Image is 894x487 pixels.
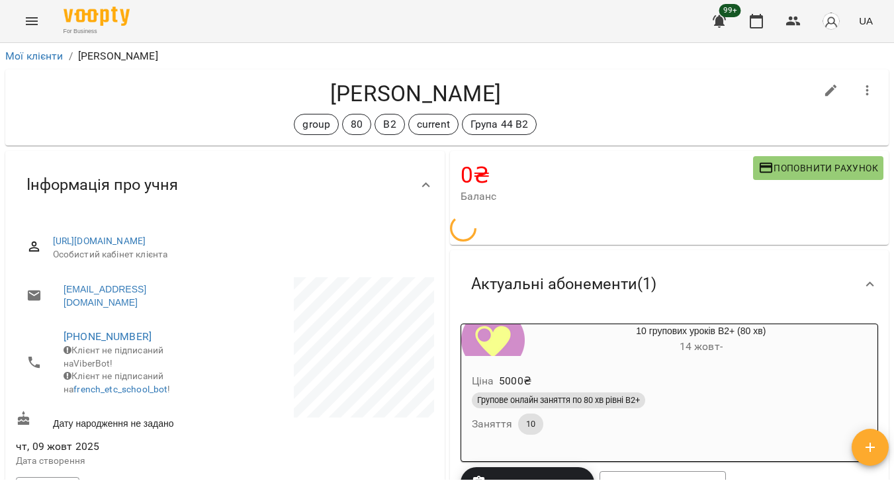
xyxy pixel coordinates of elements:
[64,330,152,343] a: [PHONE_NUMBER]
[822,12,840,30] img: avatar_s.png
[383,116,396,132] p: B2
[64,27,130,36] span: For Business
[462,114,537,135] div: Група 44 В2
[16,455,222,468] p: Дата створення
[499,373,531,389] p: 5000 ₴
[461,324,525,356] div: 10 групових уроків В2+ (80 хв)
[471,274,656,294] span: Актуальні абонементи ( 1 )
[26,175,178,195] span: Інформація про учня
[461,189,753,204] span: Баланс
[753,156,883,180] button: Поповнити рахунок
[64,283,212,309] a: [EMAIL_ADDRESS][DOMAIN_NAME]
[461,161,753,189] h4: 0 ₴
[518,418,543,430] span: 10
[461,324,878,451] button: 10 групових уроків В2+ (80 хв)14 жовт- Ціна5000₴Групове онлайн заняття по 80 хв рівні В2+Заняття10
[16,80,815,107] h4: [PERSON_NAME]
[854,9,878,33] button: UA
[719,4,741,17] span: 99+
[351,116,363,132] p: 80
[16,439,222,455] span: чт, 09 жовт 2025
[525,324,878,356] div: 10 групових уроків В2+ (80 хв)
[408,114,459,135] div: current
[64,345,163,369] span: Клієнт не підписаний на ViberBot!
[78,48,158,64] p: [PERSON_NAME]
[859,14,873,28] span: UA
[64,371,171,394] span: Клієнт не підписаний на !
[5,50,64,62] a: Мої клієнти
[73,384,167,394] a: french_etc_school_bot
[69,48,73,64] li: /
[302,116,330,132] p: group
[342,114,371,135] div: 80
[16,5,48,37] button: Menu
[5,48,889,64] nav: breadcrumb
[472,415,513,433] h6: Заняття
[758,160,878,176] span: Поповнити рахунок
[375,114,404,135] div: B2
[53,248,424,261] span: Особистий кабінет клієнта
[64,7,130,26] img: Voopty Logo
[450,250,889,318] div: Актуальні абонементи(1)
[417,116,450,132] p: current
[470,116,529,132] p: Група 44 В2
[472,372,494,390] h6: Ціна
[5,151,445,219] div: Інформація про учня
[53,236,146,246] a: [URL][DOMAIN_NAME]
[294,114,339,135] div: group
[680,340,723,353] span: 14 жовт -
[13,408,225,433] div: Дату народження не задано
[472,394,645,406] span: Групове онлайн заняття по 80 хв рівні В2+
